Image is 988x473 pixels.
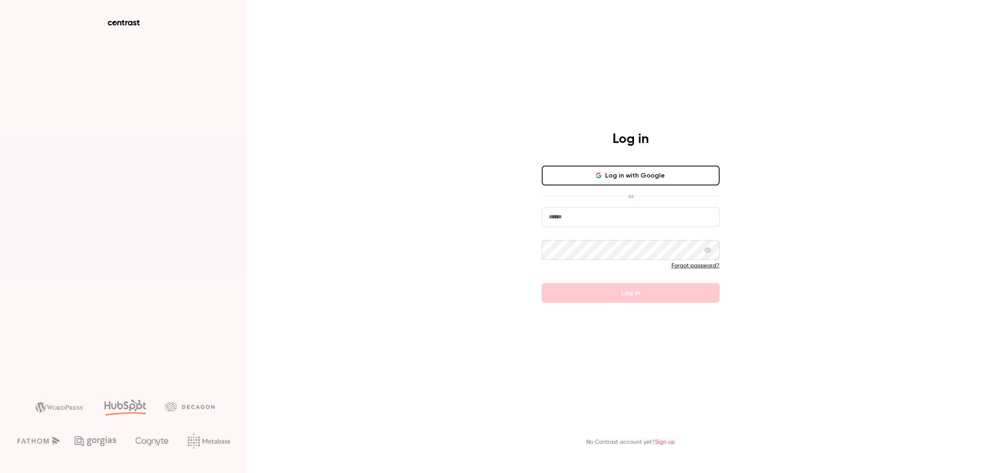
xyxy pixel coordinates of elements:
[671,263,720,269] a: Forgot password?
[613,131,649,148] h4: Log in
[586,438,675,447] p: No Contrast account yet?
[624,192,638,201] span: or
[165,402,214,411] img: decagon
[655,439,675,445] a: Sign up
[542,166,720,185] button: Log in with Google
